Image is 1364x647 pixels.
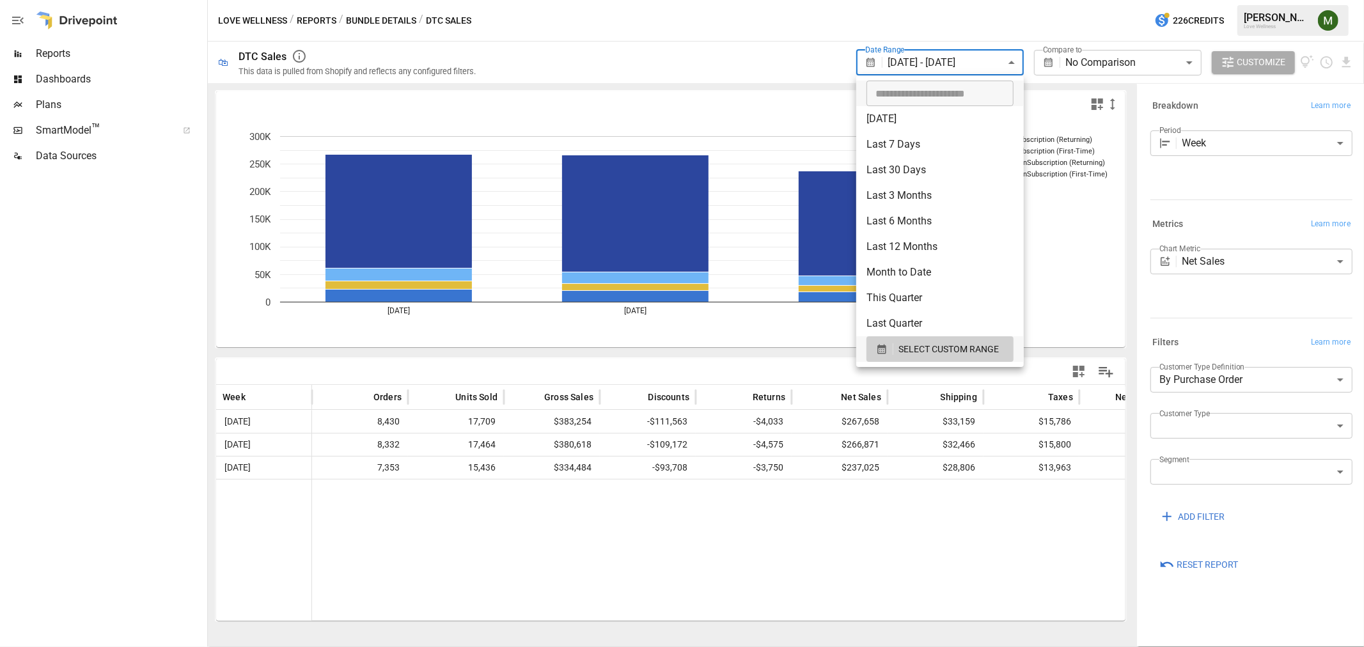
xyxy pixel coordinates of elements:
[856,311,1024,336] li: Last Quarter
[856,208,1024,234] li: Last 6 Months
[856,183,1024,208] li: Last 3 Months
[866,336,1014,362] button: SELECT CUSTOM RANGE
[898,341,999,357] span: SELECT CUSTOM RANGE
[856,106,1024,132] li: [DATE]
[856,132,1024,157] li: Last 7 Days
[856,234,1024,260] li: Last 12 Months
[856,260,1024,285] li: Month to Date
[856,285,1024,311] li: This Quarter
[856,157,1024,183] li: Last 30 Days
